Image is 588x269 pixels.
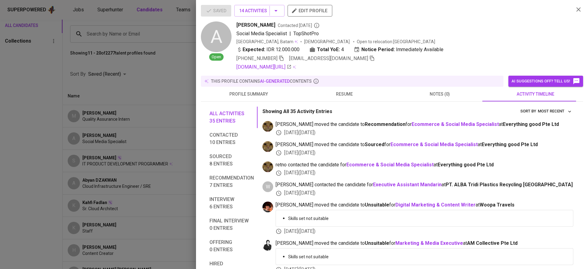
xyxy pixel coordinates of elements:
div: [DATE] ( [DATE] ) [276,129,573,136]
button: 14 Activities [234,5,285,17]
svg: By Batam recruiter [314,22,320,28]
span: [PERSON_NAME] moved the candidate to for at [276,141,573,148]
p: Skills set not suitable [288,254,568,260]
span: [PHONE_NUMBER] [236,55,277,61]
span: Interview 6 entries [209,196,254,210]
span: Open [209,54,224,60]
span: [PERSON_NAME] contacted the candidate for at [276,181,573,188]
span: [PERSON_NAME] moved the candidate to for at [276,240,573,247]
div: [DATE] ( [DATE] ) [276,228,573,235]
a: Executive Assistant Mandarin [373,182,442,188]
span: [PERSON_NAME] [236,21,275,29]
p: Open to relocation : [GEOGRAPHIC_DATA] [357,39,435,45]
a: Ecommerce & Social Media Specialist [346,162,434,168]
b: Notice Period: [361,46,395,53]
span: Sourced 8 entries [209,153,254,168]
a: edit profile [288,8,332,13]
span: [EMAIL_ADDRESS][DOMAIN_NAME] [289,55,368,61]
b: Unsuitable [365,240,389,246]
span: 4 [341,46,344,53]
a: [DOMAIN_NAME][URL] [236,63,292,71]
div: [DATE] ( [DATE] ) [276,190,573,197]
span: AI suggestions off? Tell us! [511,78,580,85]
img: diemas@glints.com [262,202,273,212]
a: Marketing & Media Executive [395,240,463,246]
span: Everything good Pte Ltd [503,121,559,127]
p: Showing All 35 Activity Entries [262,108,332,115]
a: Ecommerce & Social Media Specialist [412,121,499,127]
span: TopShotPro [293,31,319,36]
span: sort by [520,109,536,113]
img: ec6c0910-f960-4a00-a8f8-c5744e41279e.jpg [262,161,273,172]
div: [DATE] ( [DATE] ) [276,169,573,176]
div: [GEOGRAPHIC_DATA], Batam [236,39,298,45]
span: retno contacted the candidate for at [276,161,573,169]
span: Most Recent [538,108,572,115]
b: Recommendation [365,121,405,127]
span: [DEMOGRAPHIC_DATA] [304,39,351,45]
button: edit profile [288,5,332,17]
span: resume [300,90,388,98]
b: Unsuitable [365,202,389,208]
span: 14 Activities [239,7,280,15]
div: [DATE] ( [DATE] ) [276,150,573,157]
span: Contacted [DATE] [278,22,320,28]
span: activity timeline [491,90,579,98]
img: medwi@glints.com [262,240,273,251]
span: Everything good Pte Ltd [482,142,538,147]
span: Recommendation 7 entries [209,174,254,189]
b: Sourced [365,142,384,147]
span: AM Collective Pte Ltd [467,240,518,246]
button: sort by [536,107,573,116]
p: Skills set not suitable [288,215,568,222]
img: ec6c0910-f960-4a00-a8f8-c5744e41279e.jpg [262,141,273,152]
span: All activities 35 entries [209,110,254,125]
a: Digital Marketing & Content Writer [395,202,476,208]
span: AI-generated [260,79,290,84]
b: Total YoE: [317,46,340,53]
span: notes (0) [396,90,484,98]
span: Contacted 10 entries [209,131,254,146]
span: edit profile [292,7,327,15]
div: W [262,181,273,192]
a: Ecommerce & Social Media Specialist [390,142,478,147]
span: | [289,30,291,37]
span: Everything good Pte Ltd [438,162,494,168]
span: Social Media Specialist [236,31,287,36]
div: Immediately Available [354,46,443,53]
span: Woopa Travels [480,202,514,208]
div: IDR 12.000.000 [236,46,300,53]
img: ec6c0910-f960-4a00-a8f8-c5744e41279e.jpg [262,121,273,132]
span: Offering 0 entries [209,239,254,253]
span: profile summary [205,90,293,98]
p: this profile contains contents [211,78,312,84]
span: Final interview 0 entries [209,217,254,232]
div: A [201,21,232,52]
button: AI suggestions off? Tell us! [508,76,583,87]
b: Expected: [243,46,265,53]
span: [PERSON_NAME] moved the candidate to for at [276,202,573,209]
span: PT. ALBA Tridi Plastics Recycling [GEOGRAPHIC_DATA] [446,182,573,188]
span: [PERSON_NAME] moved the candidate to for at [276,121,573,128]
